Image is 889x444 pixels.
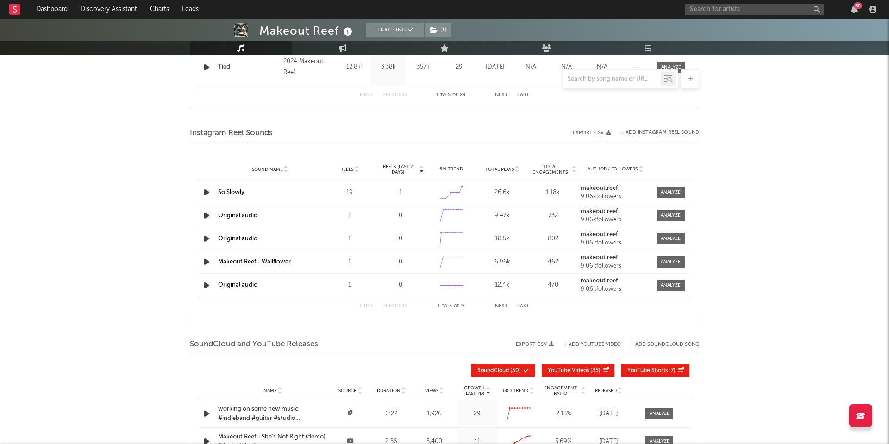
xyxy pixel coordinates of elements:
div: 9.47k [479,211,526,220]
strong: makeout.reef [581,255,618,261]
div: 6.96k [479,257,526,267]
span: YouTube Shorts [627,368,668,374]
button: Last [517,304,529,309]
span: Released [595,388,617,394]
span: Author / Followers [588,166,638,172]
div: 9.06k followers [581,240,650,246]
div: Makeout Reef [259,23,355,38]
button: + Add YouTube Video [563,342,621,347]
button: 58 [851,6,858,13]
a: makeout.reef [581,208,650,215]
button: + Add SoundCloud Song [621,342,699,347]
div: + Add Instagram Reel Sound [611,130,699,135]
button: First [360,304,373,309]
a: makeout.reef [581,278,650,284]
div: 18.5k [479,234,526,244]
button: Last [517,93,529,98]
span: 60D Trend [503,388,528,394]
span: Name [263,388,277,394]
div: 1 [326,281,373,290]
div: 470 [530,281,576,290]
div: 9.06k followers [581,194,650,200]
span: to [440,93,446,97]
div: 1,926 [414,409,455,419]
span: Sound Name [252,167,283,172]
input: Search for artists [685,4,824,15]
button: Export CSV [573,130,611,136]
p: (Last 7d) [464,391,485,396]
div: N/A [587,63,618,72]
div: 1 5 9 [426,301,476,312]
button: Export CSV [516,342,554,347]
div: 1 [326,211,373,220]
div: 19 [326,188,373,197]
button: Previous [382,304,407,309]
span: Reels [340,167,353,172]
button: YouTube Videos(35) [542,364,614,377]
div: 26.6k [479,188,526,197]
div: [DATE] [480,63,511,72]
div: 1 [326,257,373,267]
div: 29 [443,63,475,72]
span: Source [338,388,357,394]
a: Original audio [218,236,257,242]
span: SoundCloud and YouTube Releases [190,339,318,350]
span: to [442,304,447,308]
div: 29 [459,409,495,419]
span: Duration [377,388,401,394]
span: Engagement Ratio [541,385,580,396]
div: 802 [530,234,576,244]
div: 0:27 [373,409,410,419]
span: ( 7 ) [627,368,676,374]
div: 1 [377,188,424,197]
div: 0 [377,281,424,290]
div: 0 [377,211,424,220]
a: makeout.reef [581,231,650,238]
strong: makeout.reef [581,231,618,238]
strong: makeout.reef [581,278,618,284]
button: Next [495,93,508,98]
strong: makeout.reef [581,208,618,214]
p: Growth [464,385,485,391]
div: 9.06k followers [581,217,650,223]
input: Search by song name or URL [563,75,661,83]
button: SoundCloud(50) [471,364,535,377]
div: 3.38k [373,63,403,72]
div: 1.18k [530,188,576,197]
span: Total Plays [485,167,514,172]
a: makeout.reef [581,185,650,192]
a: working on some new music #indieband #guitar #studio #newmusic #dreampop #indierock [218,405,327,423]
span: Reels (last 7 days) [377,164,418,175]
button: Next [495,304,508,309]
span: Total Engagements [530,164,571,175]
div: 12.8k [338,63,369,72]
div: 2024 Makeout Reef [283,56,334,78]
span: ( 35 ) [548,368,601,374]
button: Tracking [366,23,424,37]
div: 0 [377,234,424,244]
button: + Add Instagram Reel Sound [620,130,699,135]
a: Original audio [218,213,257,219]
div: 462 [530,257,576,267]
div: 6M Trend [428,166,475,173]
span: ( 1 ) [424,23,451,37]
div: 58 [854,2,862,9]
div: 0 [377,257,424,267]
span: ( 50 ) [477,368,521,374]
strong: makeout.reef [581,185,618,191]
div: [DATE] [590,409,627,419]
div: 2.13 % [541,409,585,419]
a: So Slowly [218,189,244,195]
a: Tied [218,63,279,72]
button: YouTube Shorts(7) [621,364,689,377]
span: SoundCloud [477,368,509,374]
a: Makeout Reef - Wallflower [218,259,291,265]
button: + Add SoundCloud Song [630,342,699,347]
button: Previous [382,93,407,98]
div: 1 [326,234,373,244]
div: N/A [551,63,582,72]
div: 357k [408,63,438,72]
span: Instagram Reel Sounds [190,128,273,139]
